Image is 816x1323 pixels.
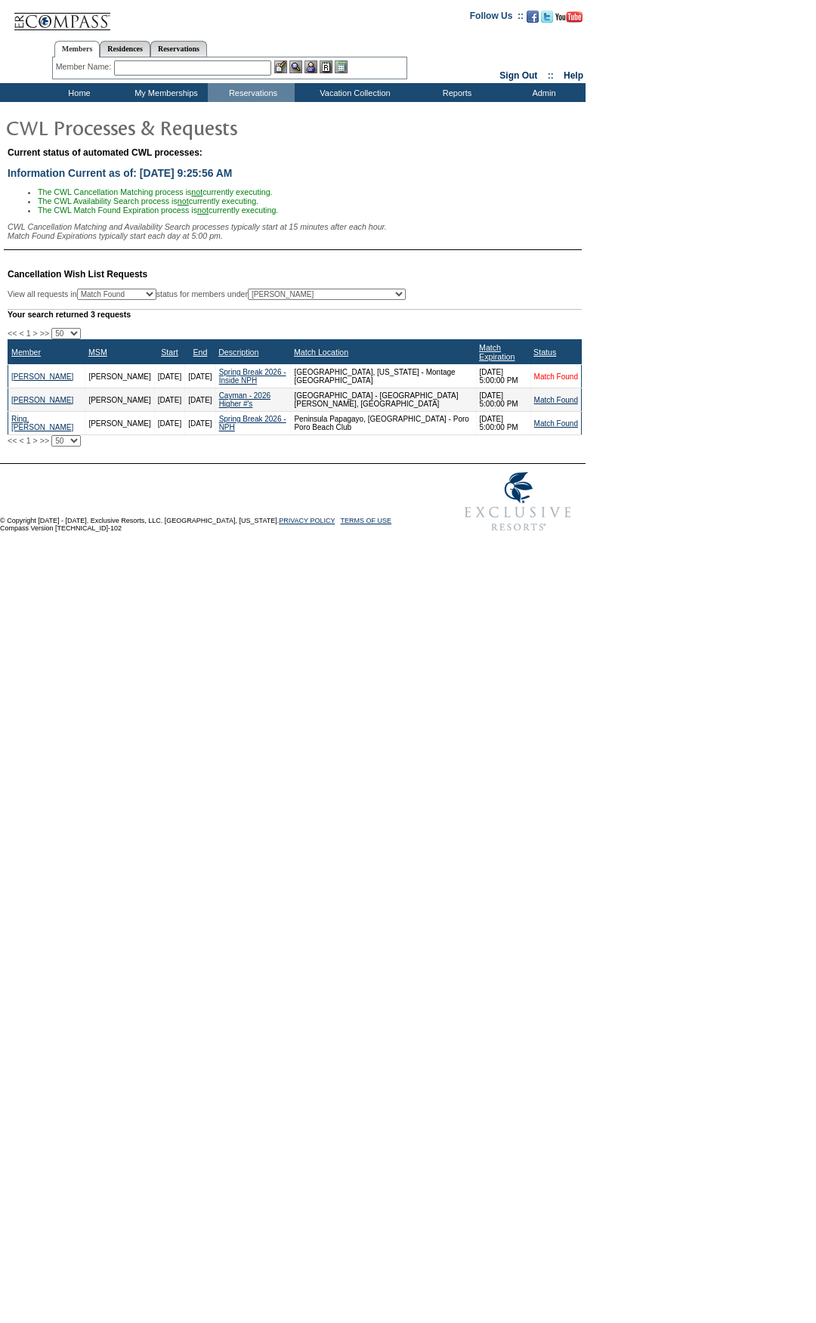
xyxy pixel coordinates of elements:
td: [DATE] [154,388,184,412]
div: Member Name: [56,60,114,73]
a: [PERSON_NAME] [11,372,73,381]
td: Home [34,83,121,102]
a: Match Found [534,419,578,428]
td: [GEOGRAPHIC_DATA] - [GEOGRAPHIC_DATA][PERSON_NAME], [GEOGRAPHIC_DATA] [291,388,476,412]
a: Follow us on Twitter [541,15,553,24]
img: Become our fan on Facebook [527,11,539,23]
td: [DATE] 5:00:00 PM [476,388,530,412]
span: The CWL Availability Search process is currently executing. [38,196,258,206]
a: TERMS OF USE [341,517,392,524]
a: [PERSON_NAME] [11,396,73,404]
a: Match Expiration [479,343,515,361]
td: [GEOGRAPHIC_DATA], [US_STATE] - Montage [GEOGRAPHIC_DATA] [291,365,476,388]
a: PRIVACY POLICY [279,517,335,524]
img: Follow us on Twitter [541,11,553,23]
a: MSM [88,348,107,357]
a: Subscribe to our YouTube Channel [555,15,583,24]
span: The CWL Match Found Expiration process is currently executing. [38,206,278,215]
td: Vacation Collection [295,83,412,102]
div: Your search returned 3 requests [8,309,582,319]
td: Reports [412,83,499,102]
a: Spring Break 2026 - Inside NPH [219,368,286,385]
span: < [19,329,23,338]
a: End [193,348,207,357]
a: Spring Break 2026 - NPH [219,415,286,431]
u: not [178,196,189,206]
a: Status [533,348,556,357]
span: < [19,436,23,445]
a: Reservations [150,41,207,57]
td: [DATE] 5:00:00 PM [476,412,530,435]
span: Current status of automated CWL processes: [8,147,202,158]
a: Help [564,70,583,81]
span: :: [548,70,554,81]
a: Match Found [534,396,578,404]
a: Match Found [534,372,578,381]
td: [DATE] [154,365,184,388]
div: CWL Cancellation Matching and Availability Search processes typically start at 15 minutes after e... [8,222,582,240]
img: b_calculator.gif [335,60,348,73]
td: [PERSON_NAME] [85,412,154,435]
span: 1 [26,329,31,338]
a: Sign Out [499,70,537,81]
td: Reservations [208,83,295,102]
img: Exclusive Resorts [450,464,586,539]
span: 1 [26,436,31,445]
td: [DATE] [154,412,184,435]
td: [DATE] 5:00:00 PM [476,365,530,388]
a: Members [54,41,100,57]
span: << [8,436,17,445]
span: >> [40,436,49,445]
td: Follow Us :: [470,9,524,27]
a: Start [161,348,178,357]
img: Impersonate [304,60,317,73]
span: << [8,329,17,338]
td: [DATE] [185,388,215,412]
a: Cayman - 2026 Higher #'s [219,391,270,408]
td: [DATE] [185,365,215,388]
span: > [33,436,38,445]
a: Description [218,348,258,357]
a: Match Location [294,348,348,357]
img: b_edit.gif [274,60,287,73]
a: Become our fan on Facebook [527,15,539,24]
u: not [191,187,202,196]
td: [DATE] [185,412,215,435]
img: View [289,60,302,73]
img: Reservations [320,60,332,73]
u: not [197,206,209,215]
span: Information Current as of: [DATE] 9:25:56 AM [8,167,232,179]
td: Admin [499,83,586,102]
td: [PERSON_NAME] [85,365,154,388]
div: View all requests in status for members under [8,289,406,300]
td: Peninsula Papagayo, [GEOGRAPHIC_DATA] - Poro Poro Beach Club [291,412,476,435]
span: Cancellation Wish List Requests [8,269,147,280]
td: [PERSON_NAME] [85,388,154,412]
span: >> [40,329,49,338]
span: The CWL Cancellation Matching process is currently executing. [38,187,273,196]
img: Subscribe to our YouTube Channel [555,11,583,23]
span: > [33,329,38,338]
a: Member [11,348,41,357]
a: Residences [100,41,150,57]
td: My Memberships [121,83,208,102]
a: Ring, [PERSON_NAME] [11,415,73,431]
